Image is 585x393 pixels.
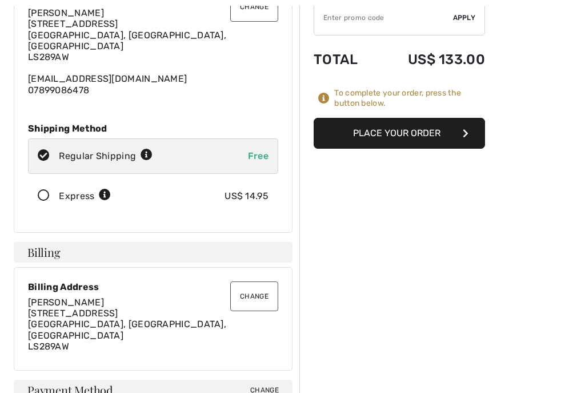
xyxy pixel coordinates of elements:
[28,7,278,96] div: [EMAIL_ADDRESS][DOMAIN_NAME]
[453,13,476,23] span: Apply
[230,281,278,311] button: Change
[28,7,104,18] span: [PERSON_NAME]
[28,18,226,62] span: [STREET_ADDRESS] [GEOGRAPHIC_DATA], [GEOGRAPHIC_DATA], [GEOGRAPHIC_DATA] LS289AW
[314,1,453,35] input: Promo code
[27,247,60,258] span: Billing
[314,118,485,149] button: Place Your Order
[59,189,111,203] div: Express
[248,150,269,161] span: Free
[225,189,269,203] div: US$ 14.95
[59,149,153,163] div: Regular Shipping
[376,40,485,79] td: US$ 133.00
[28,297,104,308] span: [PERSON_NAME]
[28,281,278,292] div: Billing Address
[334,88,485,109] div: To complete your order, press the button below.
[28,85,89,96] a: 07899086478
[314,40,376,79] td: Total
[28,308,226,352] span: [STREET_ADDRESS] [GEOGRAPHIC_DATA], [GEOGRAPHIC_DATA], [GEOGRAPHIC_DATA] LS289AW
[28,123,278,134] div: Shipping Method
